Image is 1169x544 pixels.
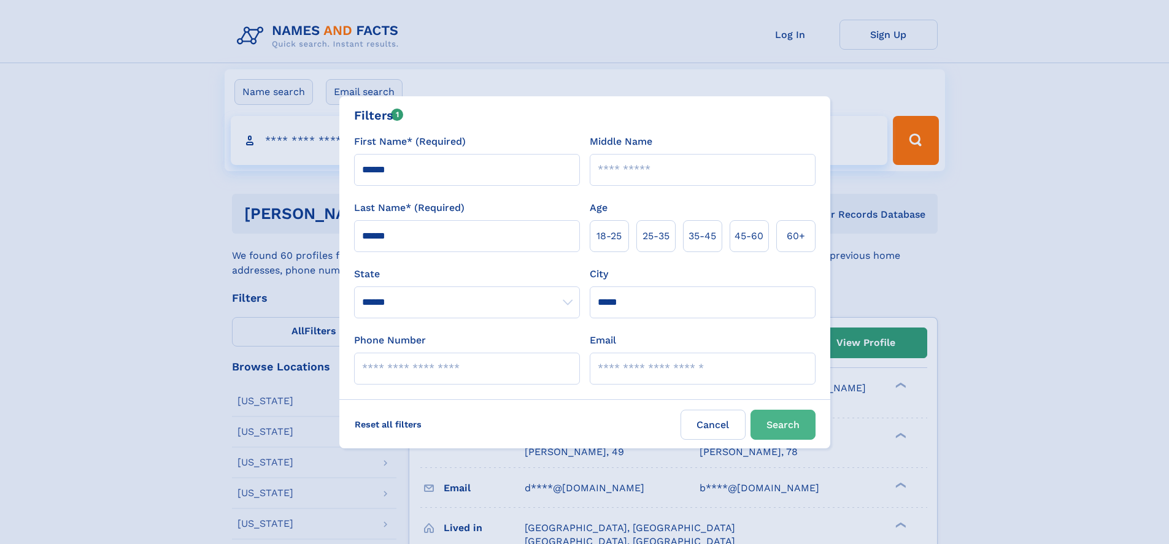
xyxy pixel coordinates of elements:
span: 60+ [787,229,805,243]
label: Age [590,201,608,215]
label: Phone Number [354,333,426,348]
span: 45‑60 [735,229,763,243]
button: Search [750,410,816,440]
label: First Name* (Required) [354,134,466,149]
span: 18‑25 [596,229,622,243]
label: Last Name* (Required) [354,201,465,215]
label: Reset all filters [347,410,430,439]
label: City [590,267,608,282]
label: Middle Name [590,134,652,149]
div: Filters [354,106,404,125]
label: Cancel [681,410,746,440]
label: State [354,267,580,282]
span: 35‑45 [689,229,716,243]
label: Email [590,333,616,348]
span: 25‑35 [642,229,669,243]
